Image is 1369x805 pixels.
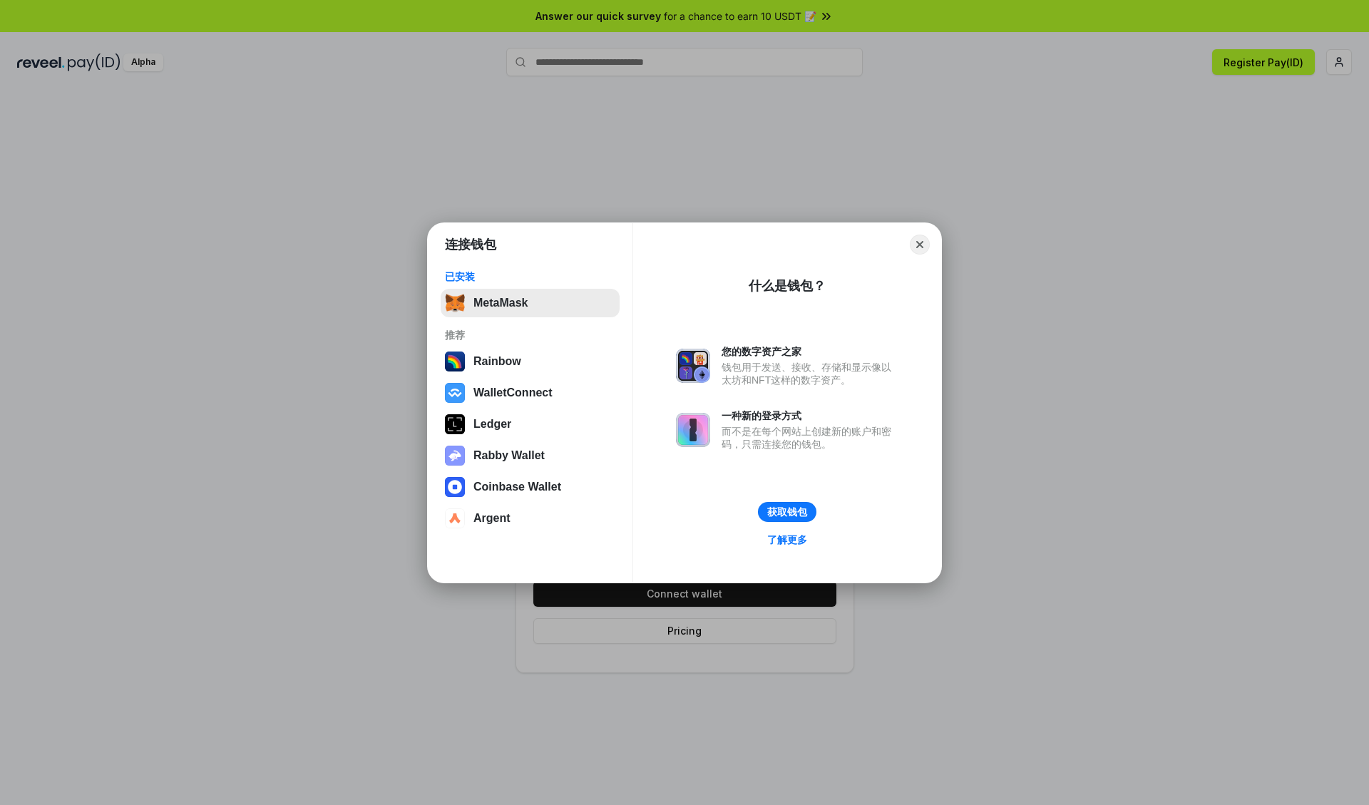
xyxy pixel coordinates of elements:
[767,533,807,546] div: 了解更多
[473,418,511,431] div: Ledger
[441,379,620,407] button: WalletConnect
[473,449,545,462] div: Rabby Wallet
[441,289,620,317] button: MetaMask
[441,473,620,501] button: Coinbase Wallet
[473,297,528,309] div: MetaMask
[758,502,816,522] button: 获取钱包
[445,329,615,342] div: 推荐
[722,409,898,422] div: 一种新的登录方式
[445,270,615,283] div: 已安装
[722,425,898,451] div: 而不是在每个网站上创建新的账户和密码，只需连接您的钱包。
[910,235,930,255] button: Close
[445,414,465,434] img: svg+xml,%3Csvg%20xmlns%3D%22http%3A%2F%2Fwww.w3.org%2F2000%2Fsvg%22%20width%3D%2228%22%20height%3...
[445,236,496,253] h1: 连接钱包
[441,410,620,439] button: Ledger
[441,504,620,533] button: Argent
[722,345,898,358] div: 您的数字资产之家
[676,413,710,447] img: svg+xml,%3Csvg%20xmlns%3D%22http%3A%2F%2Fwww.w3.org%2F2000%2Fsvg%22%20fill%3D%22none%22%20viewBox...
[749,277,826,294] div: 什么是钱包？
[441,441,620,470] button: Rabby Wallet
[445,477,465,497] img: svg+xml,%3Csvg%20width%3D%2228%22%20height%3D%2228%22%20viewBox%3D%220%200%2028%2028%22%20fill%3D...
[441,347,620,376] button: Rainbow
[722,361,898,386] div: 钱包用于发送、接收、存储和显示像以太坊和NFT这样的数字资产。
[445,352,465,371] img: svg+xml,%3Csvg%20width%3D%22120%22%20height%3D%22120%22%20viewBox%3D%220%200%20120%20120%22%20fil...
[473,355,521,368] div: Rainbow
[445,293,465,313] img: svg+xml,%3Csvg%20fill%3D%22none%22%20height%3D%2233%22%20viewBox%3D%220%200%2035%2033%22%20width%...
[445,383,465,403] img: svg+xml,%3Csvg%20width%3D%2228%22%20height%3D%2228%22%20viewBox%3D%220%200%2028%2028%22%20fill%3D...
[445,446,465,466] img: svg+xml,%3Csvg%20xmlns%3D%22http%3A%2F%2Fwww.w3.org%2F2000%2Fsvg%22%20fill%3D%22none%22%20viewBox...
[473,512,511,525] div: Argent
[445,508,465,528] img: svg+xml,%3Csvg%20width%3D%2228%22%20height%3D%2228%22%20viewBox%3D%220%200%2028%2028%22%20fill%3D...
[473,386,553,399] div: WalletConnect
[767,506,807,518] div: 获取钱包
[759,530,816,549] a: 了解更多
[473,481,561,493] div: Coinbase Wallet
[676,349,710,383] img: svg+xml,%3Csvg%20xmlns%3D%22http%3A%2F%2Fwww.w3.org%2F2000%2Fsvg%22%20fill%3D%22none%22%20viewBox...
